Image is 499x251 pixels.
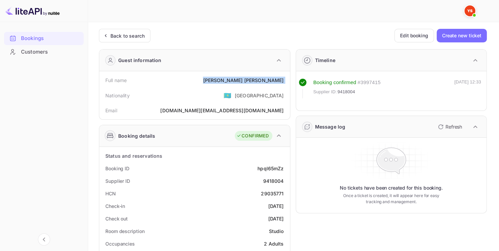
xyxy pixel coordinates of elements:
[257,165,284,172] div: hpql65mZz
[263,177,284,185] div: 9418004
[454,79,481,98] div: [DATE] 12:33
[38,233,50,246] button: Collapse navigation
[118,57,162,64] div: Guest information
[224,89,231,101] span: United States
[110,32,145,39] div: Back to search
[313,79,356,86] div: Booking confirmed
[105,165,129,172] div: Booking ID
[105,228,144,235] div: Room description
[105,107,117,114] div: Email
[105,92,130,99] div: Nationality
[235,92,284,99] div: [GEOGRAPHIC_DATA]
[236,133,269,139] div: CONFIRMED
[21,35,80,42] div: Bookings
[337,89,355,95] span: 9418004
[105,77,127,84] div: Full name
[315,123,346,130] div: Message log
[268,202,284,210] div: [DATE]
[160,107,284,114] div: [DOMAIN_NAME][EMAIL_ADDRESS][DOMAIN_NAME]
[105,152,162,159] div: Status and reservations
[4,32,84,44] a: Bookings
[315,57,335,64] div: Timeline
[105,190,116,197] div: HCN
[21,48,80,56] div: Customers
[269,228,284,235] div: Studio
[203,77,284,84] div: [PERSON_NAME] [PERSON_NAME]
[313,89,337,95] span: Supplier ID:
[4,32,84,45] div: Bookings
[268,215,284,222] div: [DATE]
[4,45,84,58] a: Customers
[434,121,465,132] button: Refresh
[105,177,130,185] div: Supplier ID
[437,29,487,42] button: Create new ticket
[105,215,128,222] div: Check out
[357,79,380,86] div: # 3997415
[118,132,155,139] div: Booking details
[105,240,135,247] div: Occupancies
[464,5,475,16] img: Yandex Support
[264,240,284,247] div: 2 Adults
[445,123,462,130] p: Refresh
[105,202,125,210] div: Check-in
[340,193,442,205] p: Once a ticket is created, it will appear here for easy tracking and management.
[4,45,84,59] div: Customers
[340,185,443,191] p: No tickets have been created for this booking.
[394,29,434,42] button: Edit booking
[5,5,60,16] img: LiteAPI logo
[261,190,284,197] div: 29035771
